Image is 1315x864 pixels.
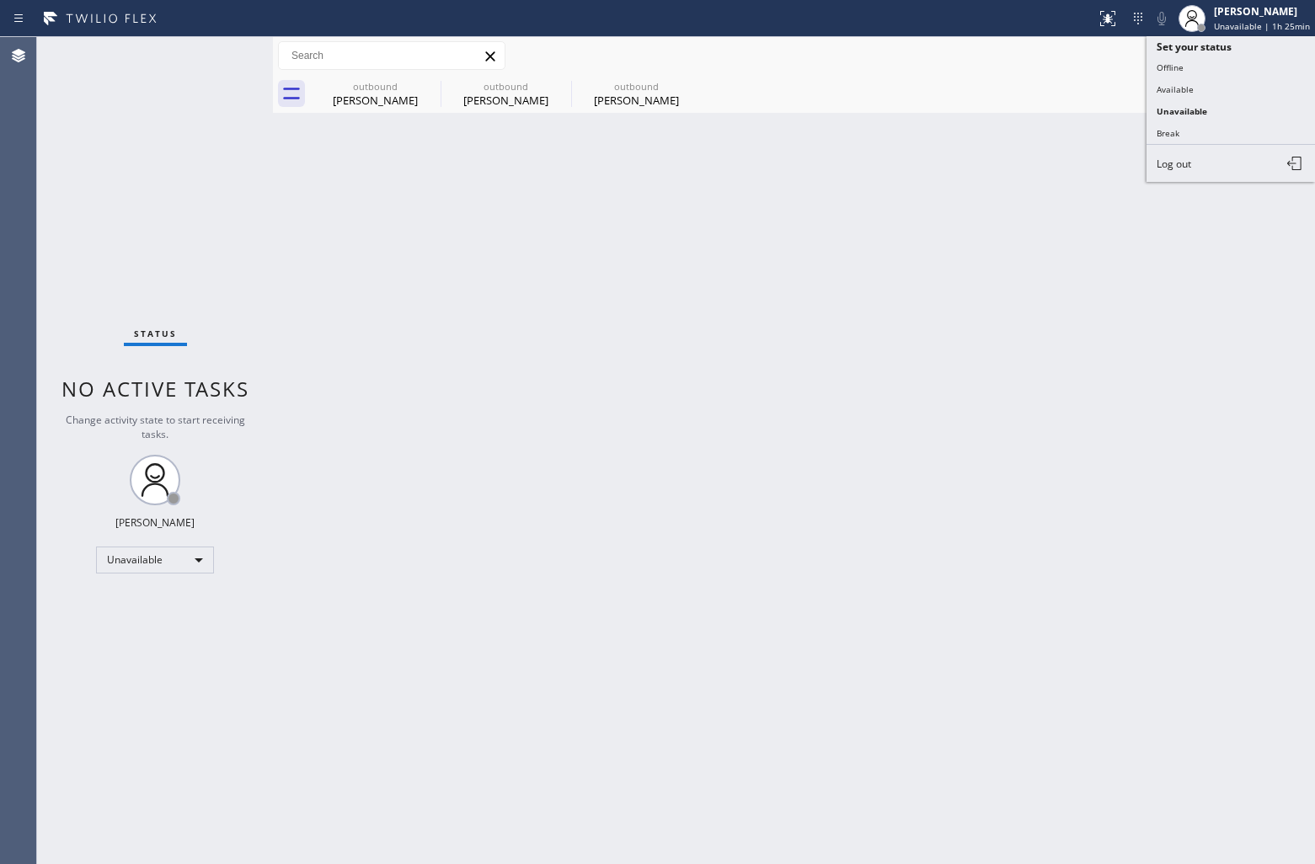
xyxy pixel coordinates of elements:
[279,42,505,69] input: Search
[115,515,195,530] div: [PERSON_NAME]
[573,75,700,113] div: Ray Marcus
[1214,4,1310,19] div: [PERSON_NAME]
[573,80,700,93] div: outbound
[312,75,439,113] div: Laurie Nalepa
[442,80,569,93] div: outbound
[442,93,569,108] div: [PERSON_NAME]
[312,80,439,93] div: outbound
[442,75,569,113] div: Ray Marcus
[96,547,214,573] div: Unavailable
[61,375,249,403] span: No active tasks
[312,93,439,108] div: [PERSON_NAME]
[66,413,245,441] span: Change activity state to start receiving tasks.
[134,328,177,339] span: Status
[1150,7,1173,30] button: Mute
[573,93,700,108] div: [PERSON_NAME]
[1214,20,1310,32] span: Unavailable | 1h 25min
